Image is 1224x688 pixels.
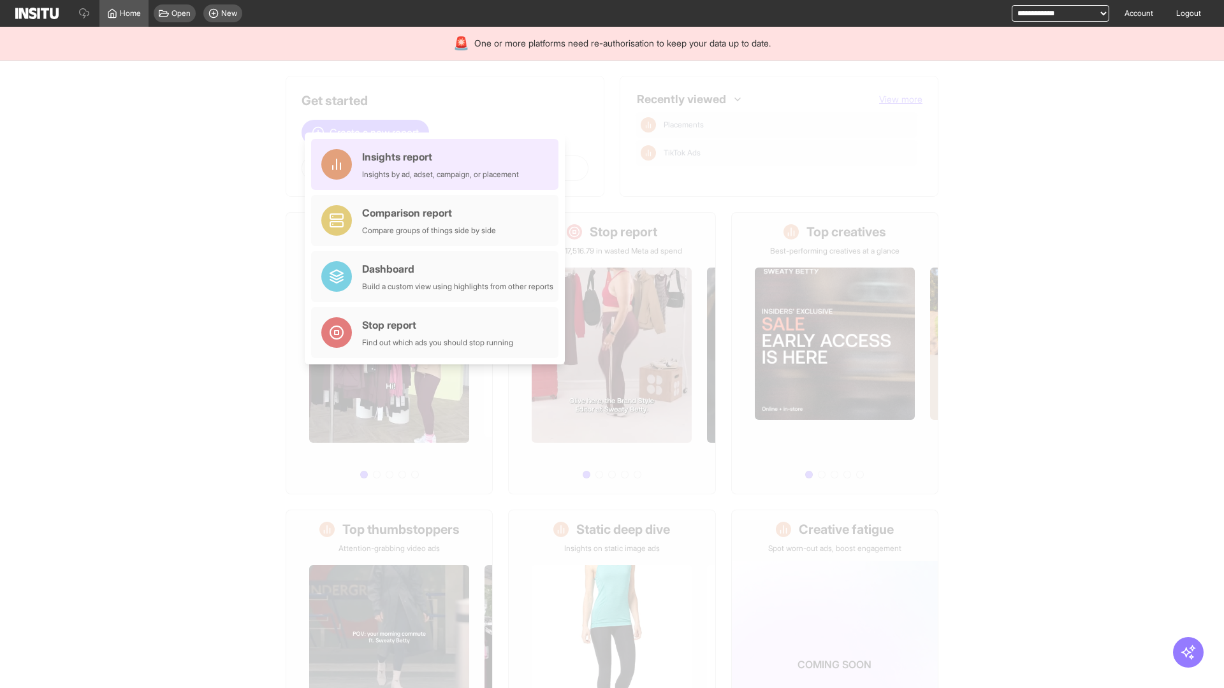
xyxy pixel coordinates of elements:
[15,8,59,19] img: Logo
[120,8,141,18] span: Home
[362,317,513,333] div: Stop report
[453,34,469,52] div: 🚨
[362,261,553,276] div: Dashboard
[474,37,771,50] span: One or more platforms need re-authorisation to keep your data up to date.
[362,338,513,348] div: Find out which ads you should stop running
[362,226,496,236] div: Compare groups of things side by side
[221,8,237,18] span: New
[362,282,553,292] div: Build a custom view using highlights from other reports
[362,169,519,180] div: Insights by ad, adset, campaign, or placement
[171,8,191,18] span: Open
[362,149,519,164] div: Insights report
[362,205,496,220] div: Comparison report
